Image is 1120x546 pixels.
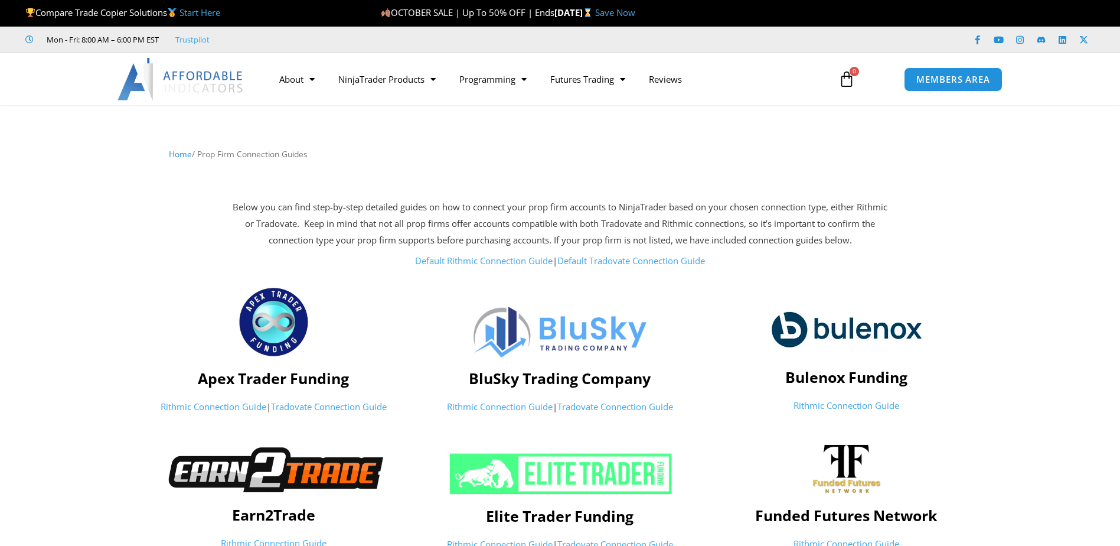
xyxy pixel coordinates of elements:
a: NinjaTrader Products [326,66,448,93]
span: Mon - Fri: 8:00 AM – 6:00 PM EST [44,32,159,47]
img: logo-2 | Affordable Indicators – NinjaTrader [771,302,922,356]
p: | [230,253,891,269]
a: Tradovate Connection Guide [557,401,673,412]
a: Default Tradovate Connection Guide [557,255,705,266]
a: About [267,66,326,93]
p: | [136,399,411,415]
img: Earn2TradeNB | Affordable Indicators – NinjaTrader [154,445,393,494]
a: Start Here [179,6,220,18]
img: 🍂 [381,8,390,17]
a: Programming [448,66,538,93]
nav: Breadcrumb [169,147,951,162]
img: Logo | Affordable Indicators – NinjaTrader [474,307,646,357]
a: Home [169,148,192,160]
a: Save Now [595,6,635,18]
span: OCTOBER SALE | Up To 50% OFF | Ends [381,6,554,18]
span: 0 [850,67,859,76]
a: Trustpilot [175,32,210,47]
img: ETF 2024 NeonGrn 1 | Affordable Indicators – NinjaTrader [448,453,673,495]
img: LogoAI | Affordable Indicators – NinjaTrader [117,58,244,100]
h4: Earn2Trade [136,506,411,524]
img: 🏆 [26,8,35,17]
h4: BluSky Trading Company [423,369,697,387]
span: Compare Trade Copier Solutions [25,6,220,18]
a: MEMBERS AREA [904,67,1003,92]
a: Tradovate Connection Guide [271,401,387,412]
img: 🥇 [168,8,177,17]
strong: [DATE] [554,6,595,18]
a: Rithmic Connection Guide [161,401,266,412]
a: 0 [821,62,873,96]
a: Rithmic Connection Guide [794,399,899,411]
nav: Menu [267,66,825,93]
img: ⌛ [583,8,592,17]
h4: Elite Trader Funding [423,507,697,525]
a: Default Rithmic Connection Guide [415,255,553,266]
h4: Bulenox Funding [709,368,984,386]
h4: Funded Futures Network [709,506,984,524]
img: channels4_profile | Affordable Indicators – NinjaTrader [812,444,881,495]
a: Reviews [637,66,694,93]
a: Futures Trading [538,66,637,93]
h4: Apex Trader Funding [136,369,411,387]
p: | [423,399,697,415]
p: Below you can find step-by-step detailed guides on how to connect your prop firm accounts to Ninj... [230,199,891,249]
a: Rithmic Connection Guide [447,401,553,412]
span: MEMBERS AREA [916,75,990,84]
img: apex_Logo1 | Affordable Indicators – NinjaTrader [238,286,309,358]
